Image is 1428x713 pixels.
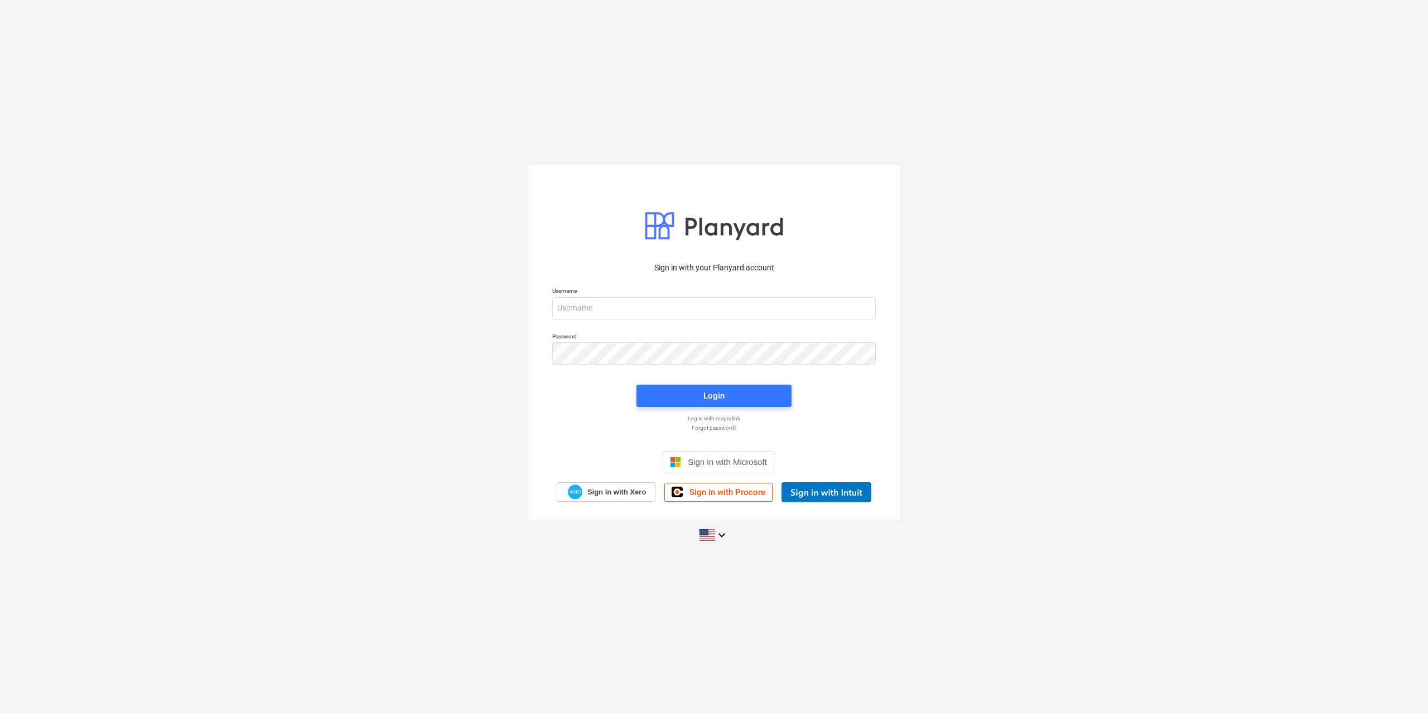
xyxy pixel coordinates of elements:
button: Login [636,385,792,407]
p: Password [552,333,876,342]
a: Forgot password? [547,424,881,431]
a: Sign in with Xero [557,482,656,502]
a: Sign in with Procore [664,483,773,502]
input: Username [552,297,876,319]
p: Sign in with your Planyard account [552,262,876,274]
span: Sign in with Procore [689,487,765,497]
span: Sign in with Microsoft [688,457,767,467]
img: Xero logo [568,484,582,499]
div: Login [703,389,725,403]
span: Sign in with Xero [587,487,646,497]
p: Username [552,287,876,297]
i: keyboard_arrow_down [715,528,729,542]
a: Log in with magic link [547,415,881,422]
img: Microsoft logo [670,457,681,468]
